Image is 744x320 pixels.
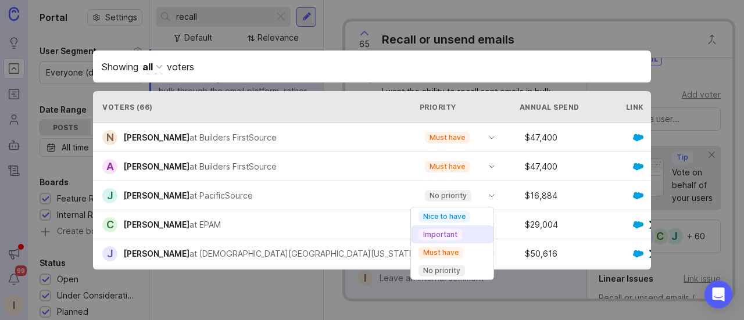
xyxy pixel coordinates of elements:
div: C [102,217,117,232]
div: $ 29,004 [520,221,633,229]
img: GKxMRLiRsgdWqxrdBeWfGK5kaZ2alx1WifDSa2kSTsK6wyJURKhUuPoQRYzjholVGzT2A2owx2gHwZoyZHHCYJ8YNOAZj3DSg... [633,249,643,259]
span: [PERSON_NAME] [123,190,189,200]
div: Open Intercom Messenger [704,281,732,308]
div: $ 50,616 [520,250,633,258]
a: J[PERSON_NAME]at [DEMOGRAPHIC_DATA][GEOGRAPHIC_DATA][US_STATE] [102,246,426,261]
a: A[PERSON_NAME]at Builders FirstSource [102,159,286,174]
div: Link [626,102,644,112]
a: C[PERSON_NAME]at EPAM [102,217,230,232]
div: all [142,60,153,74]
img: UniZRqrCPz6BHUWevMzgDJ1FW4xaGg2egd7Chm8uY0Al1hkDyjqDa8Lkk0kDEdqKkBok+T4wfoD0P0o6UMciQ8AAAAASUVORK... [649,249,660,259]
div: at Builders FirstSource [189,131,277,144]
p: Must have [430,133,465,142]
svg: toggle icon [482,133,501,142]
span: [PERSON_NAME] [123,220,189,229]
div: A [102,159,117,174]
p: Important [423,230,457,239]
div: at PacificSource [189,189,253,202]
img: GKxMRLiRsgdWqxrdBeWfGK5kaZ2alx1WifDSa2kSTsK6wyJURKhUuPoQRYzjholVGzT2A2owx2gHwZoyZHHCYJ8YNOAZj3DSg... [633,220,643,230]
img: GKxMRLiRsgdWqxrdBeWfGK5kaZ2alx1WifDSa2kSTsK6wyJURKhUuPoQRYzjholVGzT2A2owx2gHwZoyZHHCYJ8YNOAZj3DSg... [633,132,643,143]
div: toggle menu [418,157,502,176]
div: $ 47,400 [520,134,633,142]
div: Showing voters [102,59,642,74]
span: [PERSON_NAME] [123,249,189,258]
p: Nice to have [423,212,466,221]
a: J[PERSON_NAME]at PacificSource [102,188,262,203]
div: $ 47,400 [520,163,633,171]
p: Must have [423,248,459,257]
div: $ 16,884 [520,192,633,200]
div: Annual Spend [520,102,621,112]
p: No priority [423,266,460,275]
div: Priority [420,102,496,112]
div: at EPAM [189,218,221,231]
div: J [102,246,117,261]
img: UniZRqrCPz6BHUWevMzgDJ1FW4xaGg2egd7Chm8uY0Al1hkDyjqDa8Lkk0kDEdqKkBok+T4wfoD0P0o6UMciQ8AAAAASUVORK... [649,220,660,230]
div: N [102,130,117,145]
div: toggle menu [418,128,502,147]
div: Voters ( 66 ) [102,102,408,112]
span: [PERSON_NAME] [123,161,189,171]
span: [PERSON_NAME] [123,132,189,142]
img: GKxMRLiRsgdWqxrdBeWfGK5kaZ2alx1WifDSa2kSTsK6wyJURKhUuPoQRYzjholVGzT2A2owx2gHwZoyZHHCYJ8YNOAZj3DSg... [633,161,643,172]
div: at [DEMOGRAPHIC_DATA][GEOGRAPHIC_DATA][US_STATE] [189,247,417,260]
div: at Builders FirstSource [189,160,277,173]
svg: toggle icon [482,162,501,171]
div: toggle menu [418,186,502,205]
img: GKxMRLiRsgdWqxrdBeWfGK5kaZ2alx1WifDSa2kSTsK6wyJURKhUuPoQRYzjholVGzT2A2owx2gHwZoyZHHCYJ8YNOAZj3DSg... [633,190,643,201]
a: N[PERSON_NAME]at Builders FirstSource [102,130,286,145]
div: J [102,188,117,203]
p: No priority [430,191,467,200]
p: Must have [430,162,465,171]
svg: toggle icon [482,191,501,200]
